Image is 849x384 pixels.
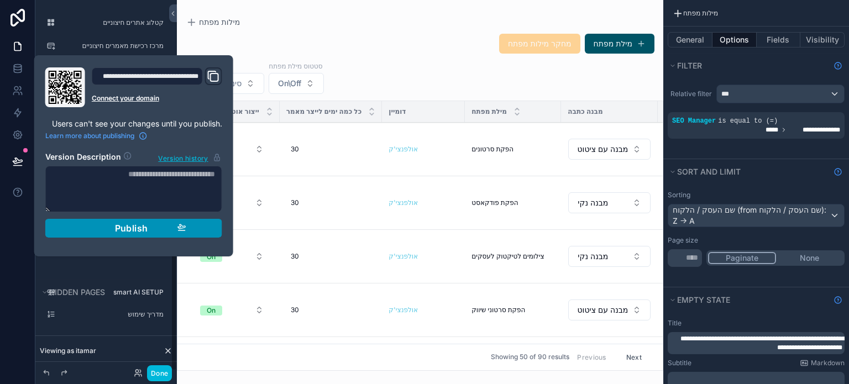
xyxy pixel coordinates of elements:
[471,107,507,116] span: מילת מפתח
[568,192,651,213] button: Select Button
[40,346,96,355] span: Viewing as itamar
[834,296,842,304] svg: Show help information
[45,151,121,164] h2: Version Description
[389,252,458,261] a: אולפנצי'ק
[286,248,376,265] a: 30
[269,61,322,71] label: סטטוס מילת מפתח
[668,236,698,245] label: Page size
[578,197,608,208] span: מבנה נקי
[619,349,649,366] button: Next
[207,252,216,262] div: On
[471,198,518,207] span: הפקת פודקאסט
[776,252,843,264] button: None
[389,306,458,314] a: אולפנצי'ק
[45,131,134,140] span: Learn more about publishing
[668,204,844,227] div: שם העסק / הלקוח (from שם העסק / הלקוח): Z -> A
[199,17,240,28] span: מילות מפתח
[207,306,216,315] div: On
[191,300,272,320] button: Select Button
[811,359,845,367] span: Markdown
[471,252,554,261] a: צילומים לטיקטוק לעסקים
[568,107,602,116] span: מבנה כתבה
[712,32,757,48] button: Options
[286,194,376,212] a: 30
[60,288,164,297] label: smart AI SETUP
[568,139,651,160] button: Select Button
[668,90,712,98] label: Relative filter
[186,17,240,28] a: מילות מפתח
[677,295,730,304] span: Empty state
[668,191,690,199] label: Sorting
[800,32,845,48] button: Visibility
[568,299,651,321] a: Select Button
[60,18,164,27] label: קטלוג אתרים חיצוניים
[471,198,554,207] a: הפקת פודקאסט
[389,145,418,154] a: אולפנצי'ק
[568,245,651,267] a: Select Button
[471,252,544,261] span: צילומים לטיקטוק לעסקים
[45,219,222,238] button: Publish
[92,94,222,103] a: Connect your domain
[668,319,682,328] label: Title
[45,131,148,140] a: Learn more about publishing
[191,299,273,320] a: Select Button
[158,151,222,164] button: Version history
[471,306,554,314] a: הפקת סרטוני שיווק
[491,353,569,362] span: Showing 50 of 90 results
[389,145,458,154] a: אולפנצי'ק
[158,152,208,163] span: Version history
[92,67,222,107] div: Domain and Custom Link
[568,299,651,320] button: Select Button
[389,306,418,314] a: אולפנצי'ק
[668,292,829,308] button: Empty state
[278,78,301,89] span: On\Off
[389,252,418,261] span: אולפנצי'ק
[568,246,651,267] button: Select Button
[677,167,741,176] span: Sort And Limit
[585,34,654,54] button: מילת מפתח
[147,365,172,381] button: Done
[677,61,702,70] span: Filter
[40,285,166,300] button: Hidden pages
[668,332,845,354] div: scrollable content
[834,61,842,70] svg: Show help information
[471,306,525,314] span: הפקת סרטוני שיווק
[471,145,554,154] a: הפקת סרטונים
[568,192,651,214] a: Select Button
[800,359,845,367] a: Markdown
[708,252,776,264] button: Paginate
[389,198,418,207] a: אולפנצי'ק
[834,167,842,176] svg: Show help information
[115,223,148,234] span: Publish
[389,107,406,116] span: דומיין
[757,32,801,48] button: Fields
[668,204,845,227] button: שם העסק / הלקוח (from שם העסק / הלקוח): Z -> A
[683,9,718,18] span: מילות מפתח
[668,32,712,48] button: General
[718,117,778,125] span: is equal to (=)
[191,246,272,266] button: Select Button
[60,41,164,50] label: מרכז רכישת מאמרים חיצוניים
[568,138,651,160] a: Select Button
[389,198,458,207] a: אולפנצי'ק
[286,301,376,319] a: 30
[672,117,716,125] span: SEO Manager
[269,73,324,94] button: Select Button
[45,118,222,129] p: Users can't see your changes until you publish.
[578,304,628,315] span: מבנה עם ציטוט
[286,140,376,158] a: 30
[668,164,829,180] button: Sort And Limit
[291,306,299,314] span: 30
[668,359,691,367] label: Subtitle
[668,58,829,73] button: Filter
[60,310,164,319] label: מדריך שימוש
[191,246,273,267] a: Select Button
[471,145,513,154] span: הפקת סרטונים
